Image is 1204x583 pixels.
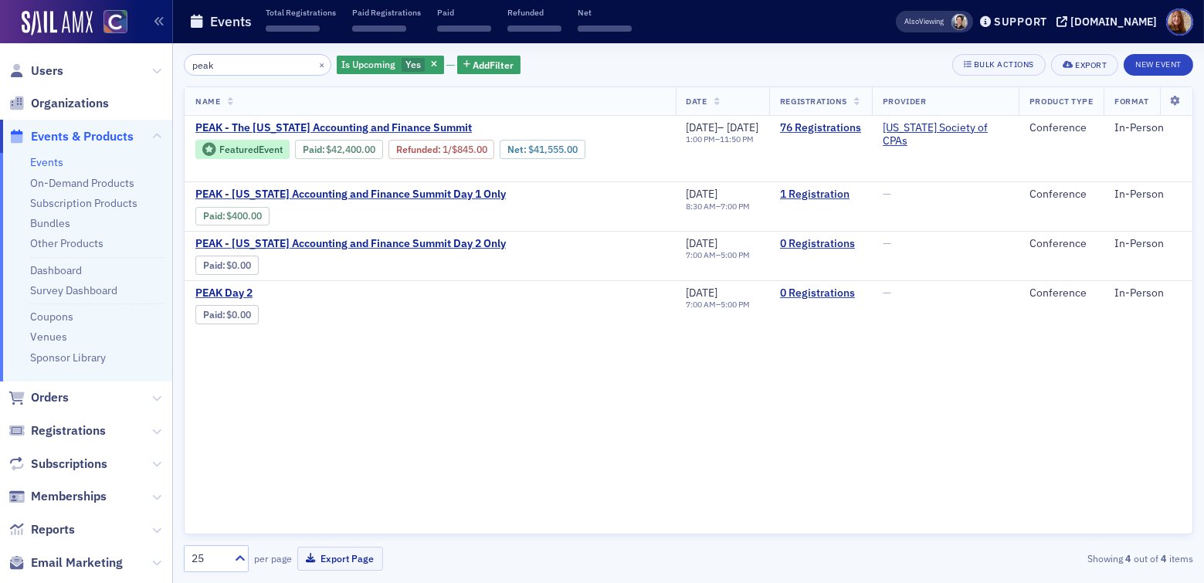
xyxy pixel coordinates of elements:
[352,7,421,18] p: Paid Registrations
[396,144,438,155] a: Refunded
[1114,286,1182,300] div: In-Person
[473,58,514,72] span: Add Filter
[687,120,718,134] span: [DATE]
[1123,551,1134,565] strong: 4
[31,128,134,145] span: Events & Products
[507,7,561,18] p: Refunded
[195,96,220,107] span: Name
[780,286,861,300] a: 0 Registrations
[452,144,487,155] span: $845.00
[352,25,406,32] span: ‌
[388,140,494,158] div: Refunded: 114 - $4240000
[721,299,751,310] time: 5:00 PM
[227,259,252,271] span: $0.00
[994,15,1047,29] div: Support
[342,58,396,70] span: Is Upcoming
[904,16,919,26] div: Also
[883,236,891,250] span: —
[780,237,861,251] a: 0 Registrations
[951,14,968,30] span: Pamela Galey-Coleman
[31,554,123,571] span: Email Marketing
[687,300,751,310] div: –
[8,422,106,439] a: Registrations
[203,210,222,222] a: Paid
[203,259,222,271] a: Paid
[1051,54,1118,76] button: Export
[219,145,283,154] div: Featured Event
[396,144,443,155] span: :
[780,188,861,202] a: 1 Registration
[457,56,521,75] button: AddFilter
[437,25,491,32] span: ‌
[203,259,227,271] span: :
[974,60,1034,69] div: Bulk Actions
[1114,237,1182,251] div: In-Person
[721,201,751,212] time: 7:00 PM
[31,521,75,538] span: Reports
[31,95,109,112] span: Organizations
[8,95,109,112] a: Organizations
[1029,96,1093,107] span: Product Type
[203,309,222,320] a: Paid
[195,237,506,251] a: PEAK - [US_STATE] Accounting and Finance Summit Day 2 Only
[195,286,455,300] a: PEAK Day 2
[687,299,717,310] time: 7:00 AM
[227,309,252,320] span: $0.00
[203,210,227,222] span: :
[103,10,127,34] img: SailAMX
[1166,8,1193,36] span: Profile
[687,201,717,212] time: 8:30 AM
[528,144,578,155] span: $41,555.00
[195,188,506,202] a: PEAK - [US_STATE] Accounting and Finance Summit Day 1 Only
[195,140,290,159] div: Featured Event
[8,128,134,145] a: Events & Products
[1114,96,1148,107] span: Format
[30,283,117,297] a: Survey Dashboard
[727,120,758,134] span: [DATE]
[405,58,421,70] span: Yes
[780,96,847,107] span: Registrations
[780,121,861,135] a: 76 Registrations
[195,237,506,251] span: PEAK - Colorado Accounting and Finance Summit Day 2 Only
[1029,237,1093,251] div: Conference
[8,521,75,538] a: Reports
[883,286,891,300] span: —
[687,134,716,144] time: 1:00 PM
[687,249,717,260] time: 7:00 AM
[30,196,137,210] a: Subscription Products
[31,63,63,80] span: Users
[22,11,93,36] a: SailAMX
[687,286,718,300] span: [DATE]
[1075,61,1107,69] div: Export
[687,96,707,107] span: Date
[31,456,107,473] span: Subscriptions
[883,121,1008,148] a: [US_STATE] Society of CPAs
[1124,56,1193,70] a: New Event
[30,236,103,250] a: Other Products
[337,56,444,75] div: Yes
[30,176,134,190] a: On-Demand Products
[1158,551,1169,565] strong: 4
[952,54,1046,76] button: Bulk Actions
[203,309,227,320] span: :
[30,351,106,364] a: Sponsor Library
[687,250,751,260] div: –
[687,202,751,212] div: –
[8,554,123,571] a: Email Marketing
[297,547,383,571] button: Export Page
[578,7,632,18] p: Net
[1114,188,1182,202] div: In-Person
[184,54,331,76] input: Search…
[30,155,63,169] a: Events
[8,456,107,473] a: Subscriptions
[8,488,107,505] a: Memberships
[507,25,561,32] span: ‌
[1029,286,1093,300] div: Conference
[867,551,1193,565] div: Showing out of items
[687,121,759,135] div: –
[195,207,270,225] div: Paid: 4 - $40000
[437,7,491,18] p: Paid
[303,144,322,155] a: Paid
[195,305,259,324] div: Paid: 0 - $0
